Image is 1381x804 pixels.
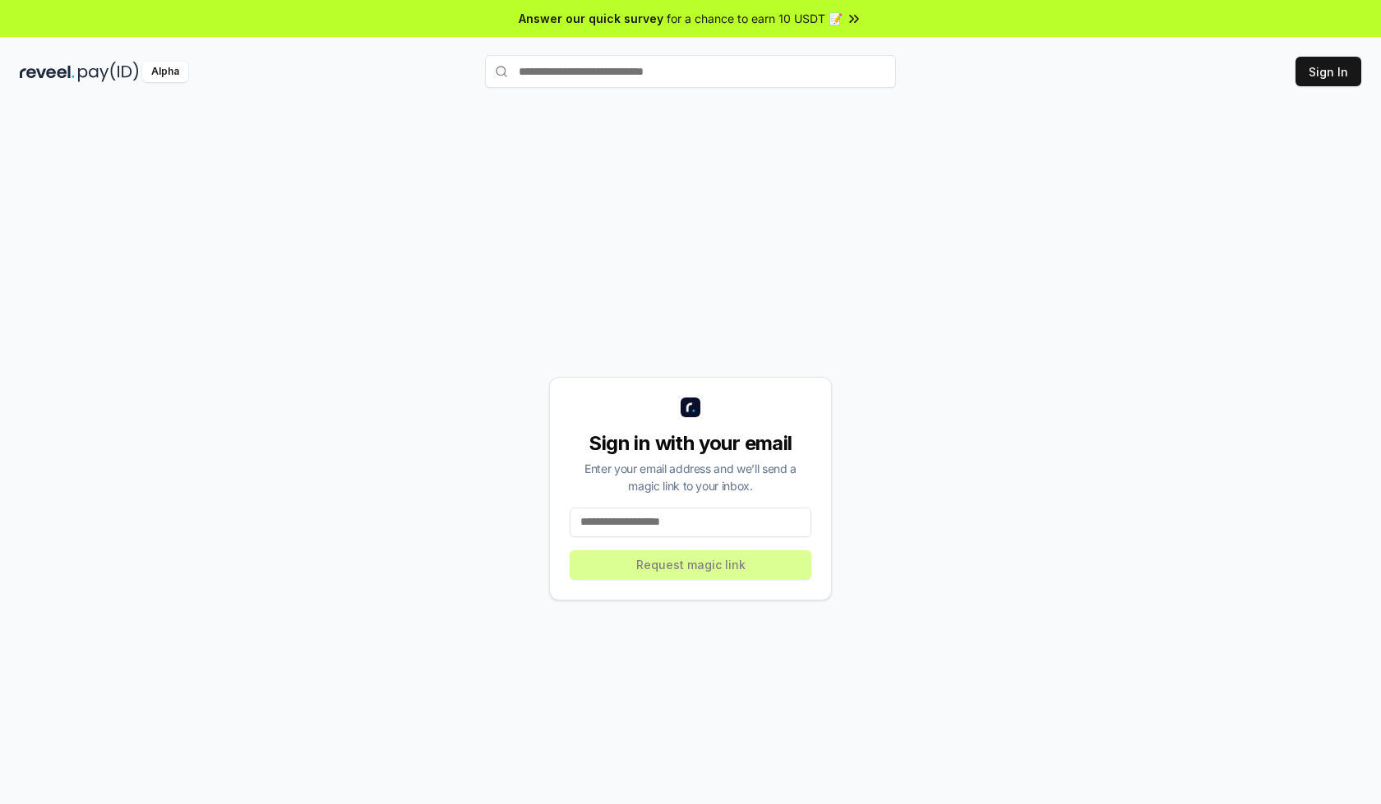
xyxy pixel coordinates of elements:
[570,460,811,494] div: Enter your email address and we’ll send a magic link to your inbox.
[142,62,188,82] div: Alpha
[681,397,700,417] img: logo_small
[1296,57,1361,86] button: Sign In
[570,430,811,457] div: Sign in with your email
[20,62,75,82] img: reveel_dark
[78,62,139,82] img: pay_id
[667,10,843,27] span: for a chance to earn 10 USDT 📝
[519,10,663,27] span: Answer our quick survey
